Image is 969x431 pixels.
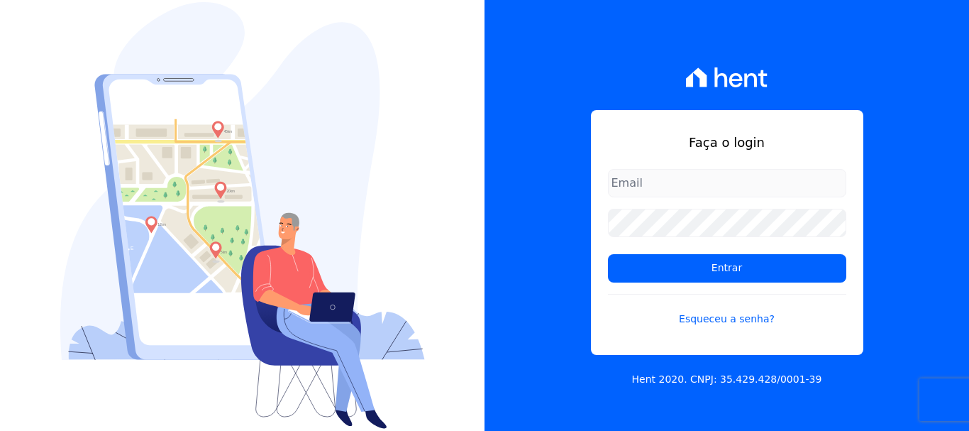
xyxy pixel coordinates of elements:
[608,294,846,327] a: Esqueceu a senha?
[608,133,846,152] h1: Faça o login
[60,2,425,429] img: Login
[608,169,846,197] input: Email
[632,372,822,387] p: Hent 2020. CNPJ: 35.429.428/0001-39
[608,254,846,283] input: Entrar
